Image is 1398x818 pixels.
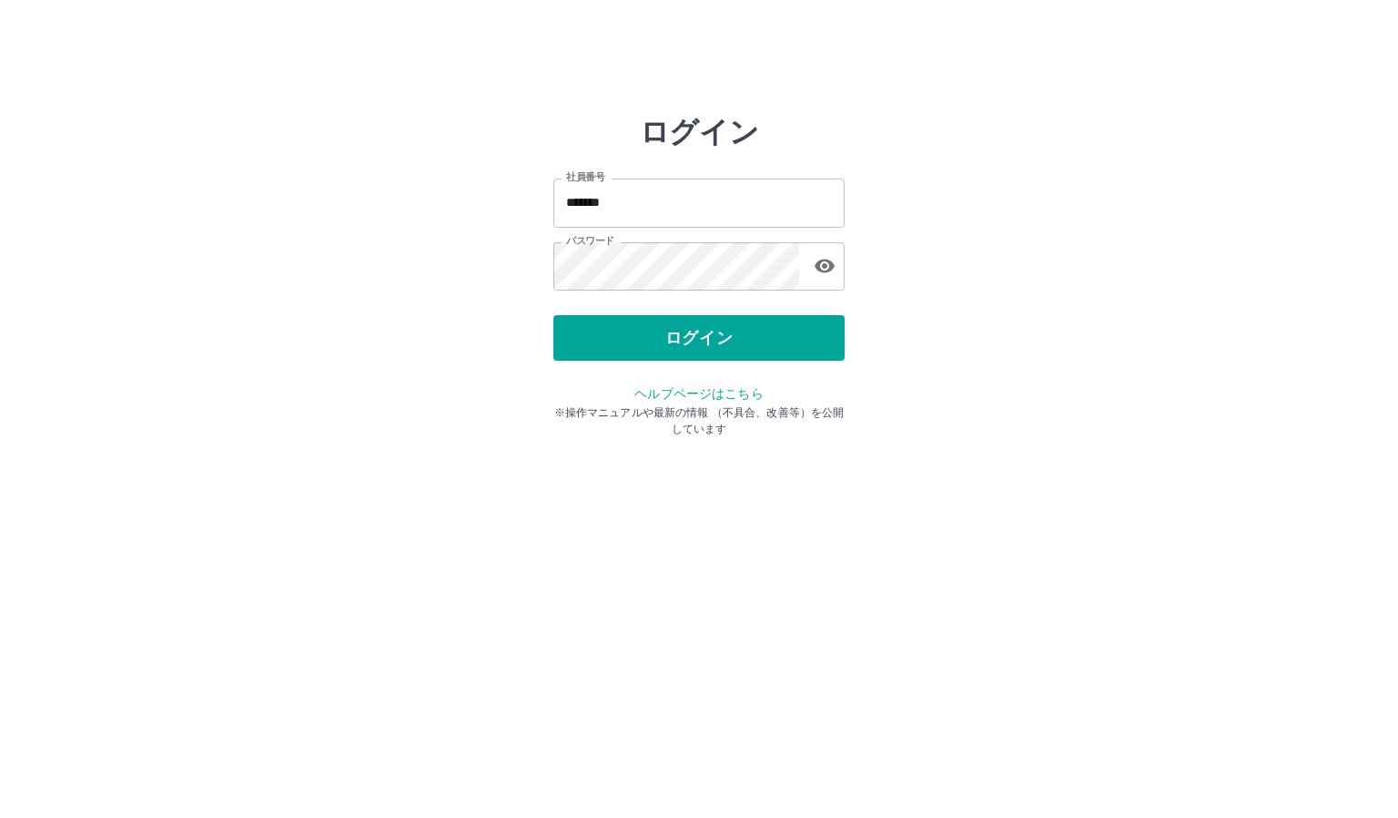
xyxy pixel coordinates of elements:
label: パスワード [566,234,614,248]
h2: ログイン [640,115,759,149]
label: 社員番号 [566,170,604,184]
a: ヘルプページはこちら [634,386,763,401]
p: ※操作マニュアルや最新の情報 （不具合、改善等）を公開しています [553,404,845,437]
button: ログイン [553,315,845,361]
